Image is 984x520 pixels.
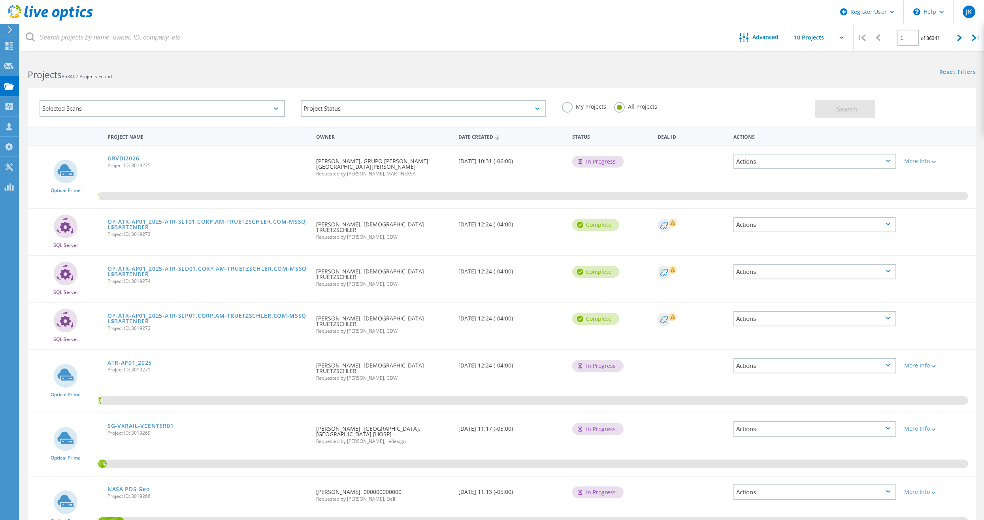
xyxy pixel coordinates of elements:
[454,146,568,172] div: [DATE] 10:31 (-06:00)
[107,163,308,168] span: Project ID: 3019275
[904,363,972,368] div: More Info
[968,24,984,52] div: |
[107,219,308,230] a: OP-ATR-AP01_2025-ATR-SLT01.CORP.AM-TRUETZSCHLER.COM-MSSQL$BARTENDER
[107,486,150,492] a: NASA PDS Geo
[316,439,451,444] span: Requested by [PERSON_NAME], redesign
[107,494,308,499] span: Project ID: 3019266
[913,8,920,15] svg: \n
[312,350,454,388] div: [PERSON_NAME], [DEMOGRAPHIC_DATA] TRUETZSCHLER
[312,209,454,247] div: [PERSON_NAME], [DEMOGRAPHIC_DATA] TRUETZSCHLER
[733,358,896,373] div: Actions
[454,477,568,503] div: [DATE] 11:13 (-05:00)
[733,421,896,437] div: Actions
[454,209,568,235] div: [DATE] 12:24 (-04:00)
[107,156,139,161] a: GRVDI2026
[107,326,308,331] span: Project ID: 3019272
[40,100,285,117] div: Selected Scans
[20,24,728,51] input: Search projects by name, owner, ID, company, etc
[733,154,896,169] div: Actions
[733,311,896,326] div: Actions
[572,360,624,372] div: In Progress
[730,129,900,143] div: Actions
[815,100,875,118] button: Search
[572,486,624,498] div: In Progress
[51,392,81,397] span: Optical Prime
[107,313,308,324] a: OP-ATR-AP01_2025-ATR-SLP01.CORP.AM-TRUETZSCHLER.COM-MSSQL$BARTENDER
[454,350,568,376] div: [DATE] 12:24 (-04:00)
[107,431,308,435] span: Project ID: 3019269
[562,102,606,109] label: My Projects
[312,256,454,294] div: [PERSON_NAME], [DEMOGRAPHIC_DATA] TRUETZSCHLER
[904,158,972,164] div: More Info
[312,129,454,143] div: Owner
[572,156,624,168] div: In Progress
[107,232,308,237] span: Project ID: 3019273
[98,460,107,467] span: 1%
[733,264,896,279] div: Actions
[51,188,81,193] span: Optical Prime
[62,73,112,80] span: 863407 Projects Found
[53,290,78,295] span: SQL Server
[104,129,312,143] div: Project Name
[572,313,619,325] div: Complete
[568,129,654,143] div: Status
[939,69,976,76] a: Reset Filters
[316,497,451,501] span: Requested by [PERSON_NAME], Dell
[53,243,78,248] span: SQL Server
[312,477,454,509] div: [PERSON_NAME], 000000000000
[312,146,454,184] div: [PERSON_NAME], GRUPO [PERSON_NAME] [GEOGRAPHIC_DATA][PERSON_NAME]
[28,68,62,81] b: Projects
[454,256,568,282] div: [DATE] 12:24 (-04:00)
[572,266,619,278] div: Complete
[316,171,451,176] span: Requested by [PERSON_NAME], MARTINEXSA
[921,35,940,41] span: of 86341
[301,100,546,117] div: Project Status
[572,423,624,435] div: In Progress
[316,376,451,381] span: Requested by [PERSON_NAME], CDW
[904,489,972,495] div: More Info
[53,337,78,342] span: SQL Server
[98,192,99,199] span: 0.14%
[837,105,857,113] span: Search
[904,426,972,431] div: More Info
[733,217,896,232] div: Actions
[312,413,454,452] div: [PERSON_NAME], [GEOGRAPHIC_DATA]. [GEOGRAPHIC_DATA] [HOSP]
[316,235,451,239] span: Requested by [PERSON_NAME], CDW
[107,279,308,284] span: Project ID: 3019274
[572,219,619,231] div: Complete
[316,282,451,286] span: Requested by [PERSON_NAME], CDW
[733,484,896,500] div: Actions
[107,266,308,277] a: OP-ATR-AP01_2025-ATR-SLD01.CORP.AM-TRUETZSCHLER.COM-MSSQL$BARTENDER
[316,329,451,333] span: Requested by [PERSON_NAME], CDW
[454,303,568,329] div: [DATE] 12:24 (-04:00)
[614,102,657,109] label: All Projects
[752,34,779,40] span: Advanced
[454,413,568,439] div: [DATE] 11:17 (-05:00)
[8,17,93,22] a: Live Optics Dashboard
[107,360,152,366] a: ATR-AP01_2025
[107,423,173,429] a: SG-VXRAIL-VCENTER01
[854,24,870,52] div: |
[966,9,972,15] span: JK
[454,129,568,144] div: Date Created
[98,396,101,403] span: 0.3%
[107,367,308,372] span: Project ID: 3019271
[51,456,81,460] span: Optical Prime
[312,303,454,341] div: [PERSON_NAME], [DEMOGRAPHIC_DATA] TRUETZSCHLER
[654,129,730,143] div: Deal Id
